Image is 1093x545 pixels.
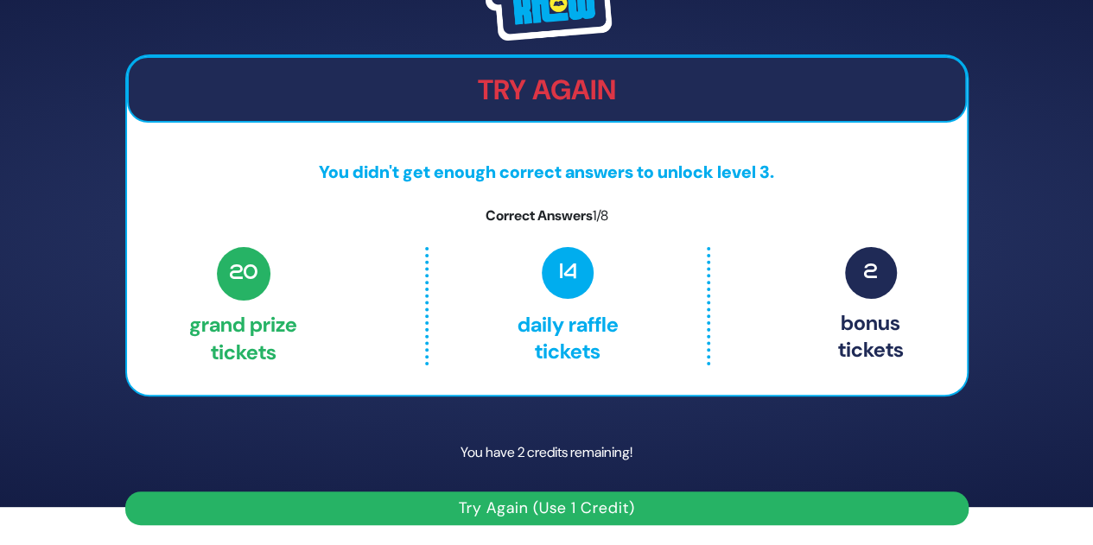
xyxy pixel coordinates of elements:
button: Try Again (Use 1 Credit) [125,491,969,525]
p: You have 2 credits remaining! [125,428,969,478]
p: Correct Answers [127,206,967,226]
p: Grand Prize tickets [189,247,297,365]
p: You didn't get enough correct answers to unlock level 3. [127,159,967,185]
span: 20 [217,247,271,301]
span: 1/8 [593,206,608,225]
h2: Try Again [129,73,965,106]
p: Bonus tickets [838,247,904,365]
p: Daily Raffle tickets [465,247,670,364]
span: 2 [845,247,897,299]
span: 14 [542,247,594,299]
